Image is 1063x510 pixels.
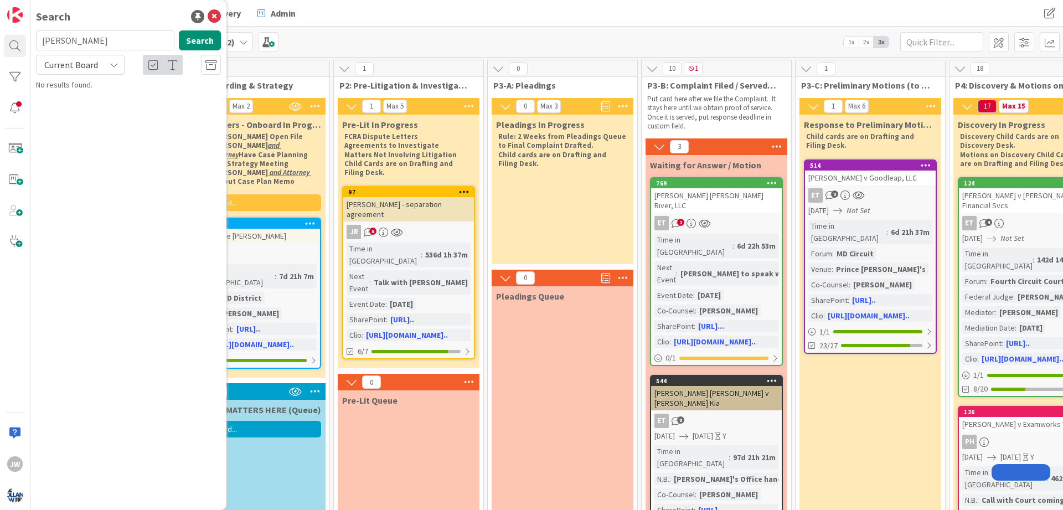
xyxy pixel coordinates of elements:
[270,168,309,177] u: and Attorney
[1030,451,1034,463] div: Y
[654,445,729,470] div: Time in [GEOGRAPHIC_DATA]
[684,62,703,75] span: 1
[193,264,275,289] div: Time in [GEOGRAPHIC_DATA]
[978,100,997,113] span: 17
[696,488,761,501] div: [PERSON_NAME]
[808,205,829,217] span: [DATE]
[654,414,669,428] div: ET
[276,270,317,282] div: 7d 21h 7m
[962,322,1015,334] div: Mediation Date
[342,186,475,359] a: 97[PERSON_NAME] - separation agreementJRTime in [GEOGRAPHIC_DATA]:536d 1h 37mNext Event:Talk with...
[962,248,1033,272] div: Time in [GEOGRAPHIC_DATA]
[997,306,1061,318] div: [PERSON_NAME]
[958,119,1045,130] span: Discovery In Progress
[808,188,823,203] div: ET
[977,494,979,506] span: :
[852,295,876,305] a: [URL]..
[362,329,363,341] span: :
[654,261,676,286] div: Next Event
[36,79,221,91] div: No results found.
[874,37,889,48] span: 3x
[343,187,474,221] div: 97[PERSON_NAME] - separation agreement
[212,141,309,168] strong: [PERSON_NAME] Have Case Planning and Strategy Meeting
[342,395,398,406] span: Pre-Lit Queue
[833,263,928,275] div: Prince [PERSON_NAME]'s
[343,225,474,239] div: JR
[387,298,416,310] div: [DATE]
[654,320,694,332] div: SharePoint
[654,216,669,230] div: ET
[695,305,696,317] span: :
[516,271,535,285] span: 0
[355,62,374,75] span: 1
[344,132,418,141] strong: FCRA Dispute Letters
[886,226,888,238] span: :
[493,80,623,91] span: P3-A: Pleadings
[347,270,369,295] div: Next Event
[343,187,474,197] div: 97
[824,100,843,113] span: 1
[647,95,778,131] p: Put card here after we file the Complaint. It stays here until we obtain proof of service. Once i...
[651,178,782,188] div: 769
[693,430,713,442] span: [DATE]
[962,353,977,365] div: Clio
[654,336,669,348] div: Clio
[1013,291,1015,303] span: :
[36,8,70,25] div: Search
[732,240,734,252] span: :
[654,305,695,317] div: Co-Counsel
[188,119,321,130] span: New Matters - Onboard In Progress
[808,220,886,244] div: Time in [GEOGRAPHIC_DATA]
[385,298,387,310] span: :
[654,234,732,258] div: Time in [GEOGRAPHIC_DATA]
[651,386,782,410] div: [PERSON_NAME] [PERSON_NAME] v [PERSON_NAME] Kia
[233,104,250,109] div: Max 2
[516,100,535,113] span: 0
[342,119,418,130] span: Pre-Lit In Progress
[962,494,977,506] div: N.B.
[670,140,689,153] span: 3
[1000,451,1021,463] span: [DATE]
[344,159,455,177] strong: Child Cards are on Drafting and Filing Desk.
[185,80,316,91] span: P1: Onboarding & Strategy
[339,80,469,91] span: P2: Pre-Litigation & Investigation
[805,325,936,339] div: 1/1
[808,279,849,291] div: Co-Counsel
[995,306,997,318] span: :
[386,313,388,326] span: :
[973,369,984,381] span: 1 / 1
[847,205,870,215] i: Not Set
[236,324,260,334] a: [URL]..
[1002,337,1003,349] span: :
[962,306,995,318] div: Mediator
[651,414,782,428] div: ET
[212,339,294,349] a: [URL][DOMAIN_NAME]..
[251,3,302,23] a: Admin
[194,220,320,228] div: 774
[828,311,910,321] a: [URL][DOMAIN_NAME]..
[730,451,778,463] div: 97d 21h 21m
[729,451,730,463] span: :
[7,456,23,472] div: JW
[390,315,414,324] a: [URL]..
[218,292,265,304] div: MD District
[962,216,977,230] div: ET
[805,188,936,203] div: ET
[218,307,282,320] div: [PERSON_NAME]
[671,473,810,485] div: [PERSON_NAME]'s Office handling r...
[275,270,276,282] span: :
[371,276,471,289] div: Talk with [PERSON_NAME]
[498,132,628,150] strong: Rule: 2 Weeks from Pleadings Queue to Final Complaint Drafted.
[189,246,320,261] div: JR
[650,177,783,366] a: 769[PERSON_NAME] [PERSON_NAME] River, LLCETTime in [GEOGRAPHIC_DATA]:6d 22h 53mNext Event:[PERSON...
[962,275,986,287] div: Forum
[651,188,782,213] div: [PERSON_NAME] [PERSON_NAME] River, LLC
[498,150,608,168] strong: Child cards are on Drafting and Filing Desk.
[962,435,977,449] div: PH
[977,353,979,365] span: :
[962,233,983,244] span: [DATE]
[971,62,989,75] span: 18
[848,104,865,109] div: Max 6
[496,119,585,130] span: Pleadings In Progress
[805,171,936,185] div: [PERSON_NAME] v Goodleap, LLC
